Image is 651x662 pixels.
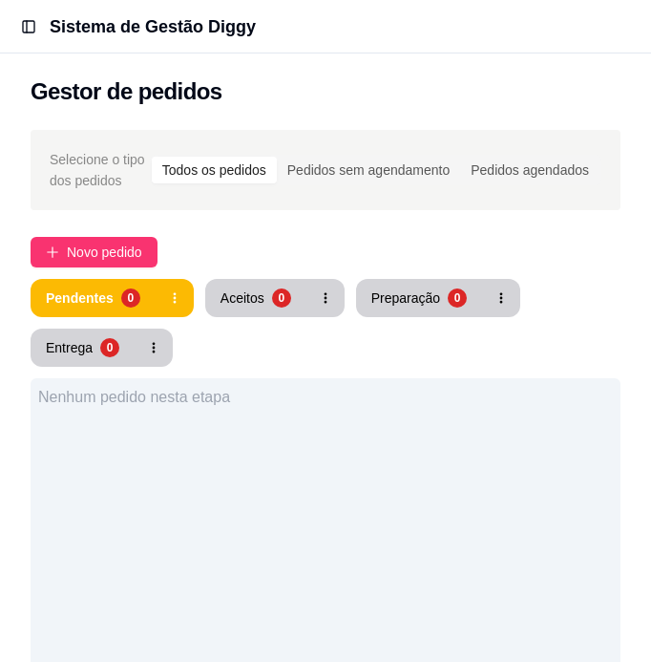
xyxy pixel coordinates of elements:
div: Nenhum pedido nesta etapa [38,386,613,409]
button: Pendentes0 [31,279,156,317]
div: Pedidos agendados [460,157,599,183]
div: Aceitos [220,288,264,308]
button: Novo pedido [31,237,157,267]
span: Selecione o tipo dos pedidos [50,149,150,191]
div: Pedidos sem agendamento [277,157,460,183]
button: Aceitos0 [205,279,306,317]
div: Pendentes [46,288,114,308]
div: 0 [100,338,119,357]
div: Entrega [46,338,93,357]
div: Preparação [371,288,440,308]
button: Entrega0 [31,329,135,367]
span: plus [46,246,59,259]
div: 0 [121,288,140,308]
h2: Gestor de pedidos [31,76,222,107]
div: 0 [448,288,467,308]
span: Novo pedido [67,242,142,263]
h1: Sistema de Gestão Diggy [50,13,256,40]
div: Todos os pedidos [152,157,277,183]
div: 0 [272,288,291,308]
button: Preparação0 [356,279,482,317]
